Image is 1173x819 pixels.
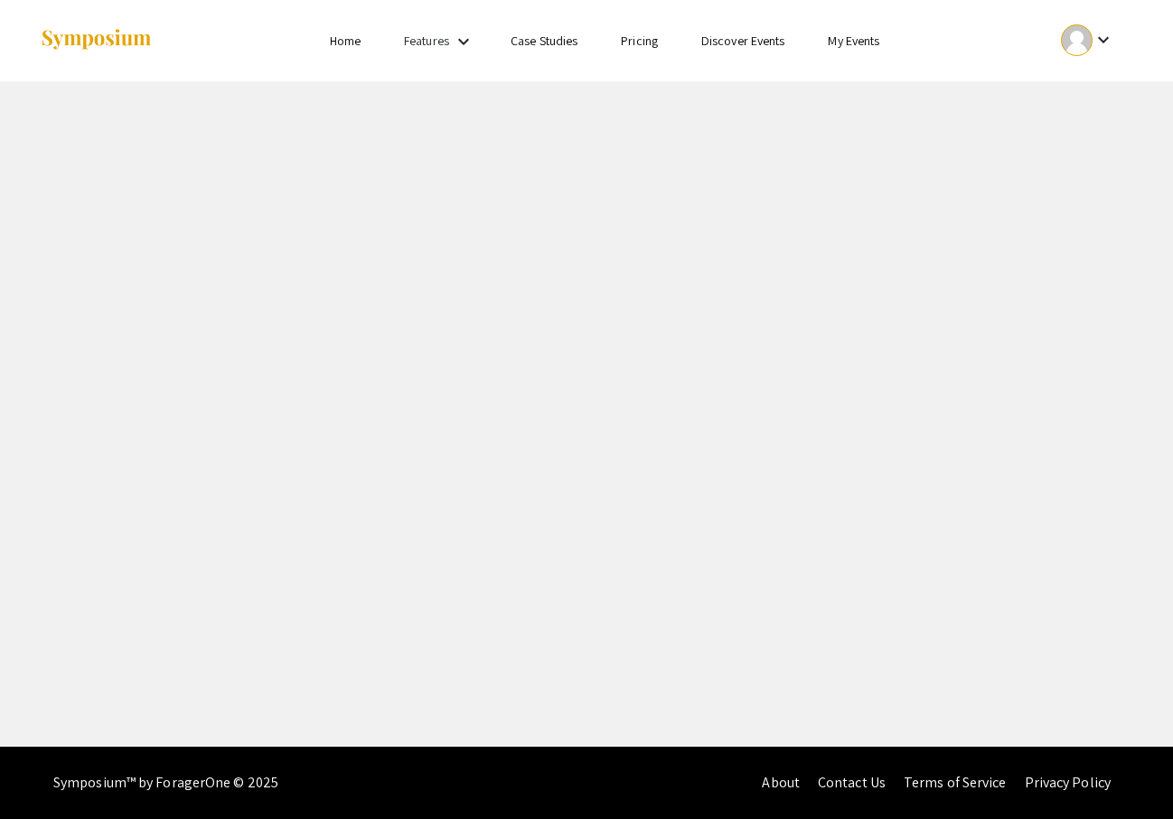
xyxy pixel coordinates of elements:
img: Symposium by ForagerOne [40,28,153,52]
a: About [762,773,800,792]
a: Pricing [621,33,658,49]
a: Features [404,33,449,49]
a: Home [330,33,361,49]
a: Contact Us [818,773,886,792]
mat-icon: Expand account dropdown [1093,29,1114,51]
div: Symposium™ by ForagerOne © 2025 [53,747,278,819]
button: Expand account dropdown [1042,20,1133,61]
a: Case Studies [511,33,577,49]
a: Terms of Service [904,773,1007,792]
a: Discover Events [701,33,785,49]
mat-icon: Expand Features list [453,31,474,52]
a: My Events [828,33,879,49]
a: Privacy Policy [1025,773,1111,792]
iframe: Chat [14,738,77,805]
